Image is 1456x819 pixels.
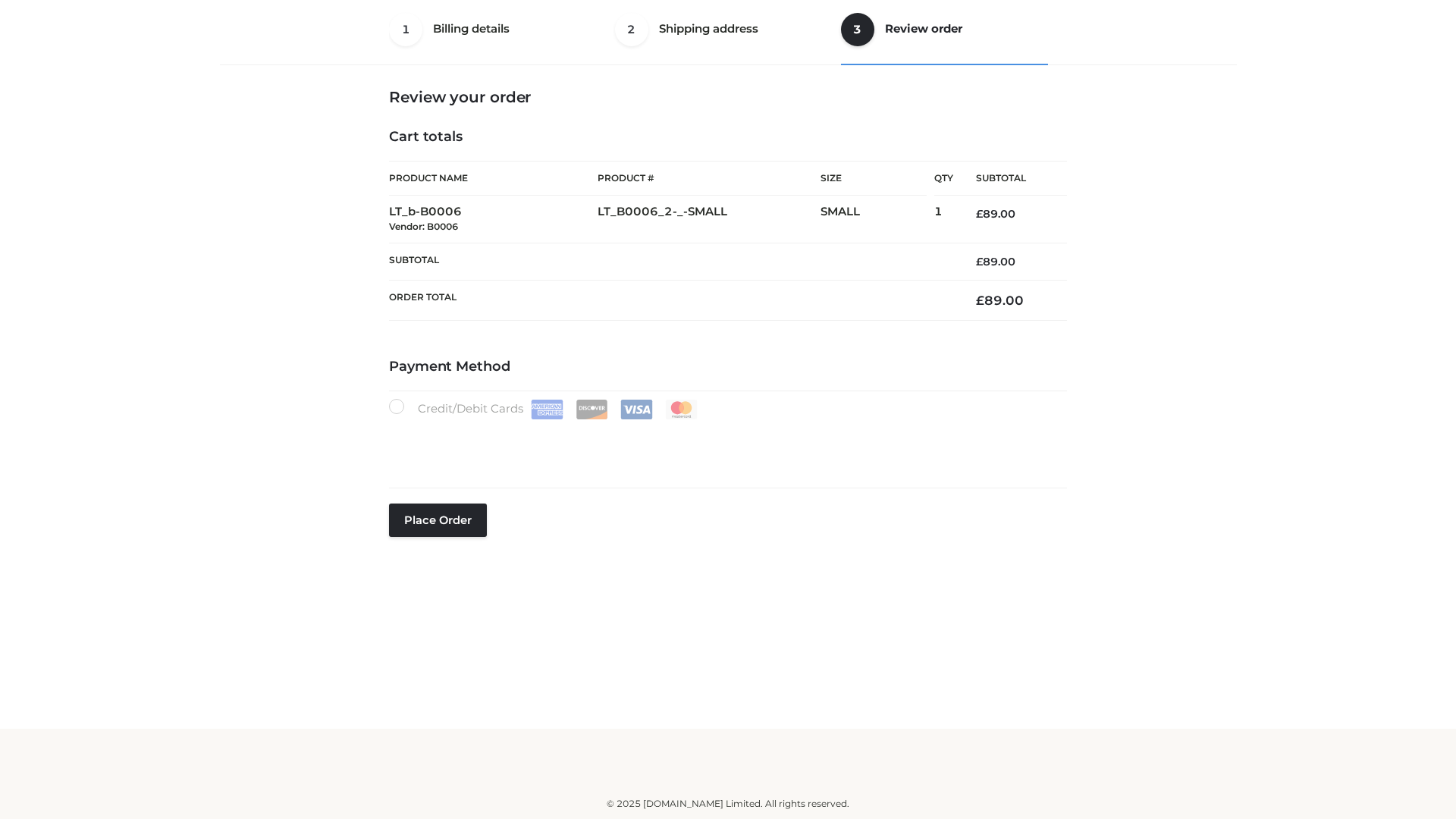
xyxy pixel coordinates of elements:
img: Mastercard [665,400,698,419]
td: 1 [934,196,953,243]
span: £ [976,293,984,308]
th: Product Name [389,161,598,196]
bdi: 89.00 [976,207,1015,221]
h4: Payment Method [389,359,1067,375]
iframe: Secure payment input frame [386,416,1064,472]
div: © 2025 [DOMAIN_NAME] Limited. All rights reserved. [225,796,1231,811]
button: Place order [389,504,487,537]
img: Discover [576,400,608,419]
th: Order Total [389,281,953,321]
span: £ [976,255,983,268]
bdi: 89.00 [976,293,1024,308]
th: Subtotal [953,162,1067,196]
img: Amex [531,400,563,419]
img: Visa [620,400,653,419]
th: Size [821,162,927,196]
td: SMALL [821,196,934,243]
th: Qty [934,161,953,196]
h4: Cart totals [389,129,1067,146]
span: £ [976,207,983,221]
small: Vendor: B0006 [389,221,458,232]
bdi: 89.00 [976,255,1015,268]
td: LT_b-B0006 [389,196,598,243]
th: Subtotal [389,243,953,280]
h3: Review your order [389,88,1067,106]
label: Credit/Debit Cards [389,399,699,419]
th: Product # [598,161,821,196]
td: LT_B0006_2-_-SMALL [598,196,821,243]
